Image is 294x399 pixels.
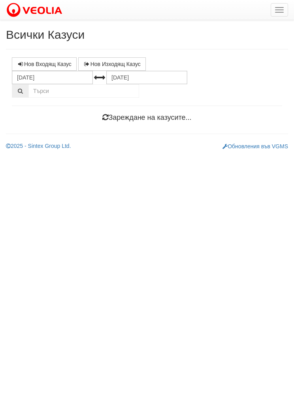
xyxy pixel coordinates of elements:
img: VeoliaLogo.png [6,2,66,19]
input: Търсене по Идентификатор, Бл/Вх/Ап, Тип, Описание, Моб. Номер, Имейл, Файл, Коментар, [28,84,139,98]
h4: Зареждане на казусите... [12,114,282,122]
h2: Всички Казуси [6,28,288,41]
a: Нов Изходящ Казус [78,57,146,71]
a: Обновления във VGMS [222,143,288,149]
a: 2025 - Sintex Group Ltd. [6,143,71,149]
a: Нов Входящ Казус [12,57,77,71]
